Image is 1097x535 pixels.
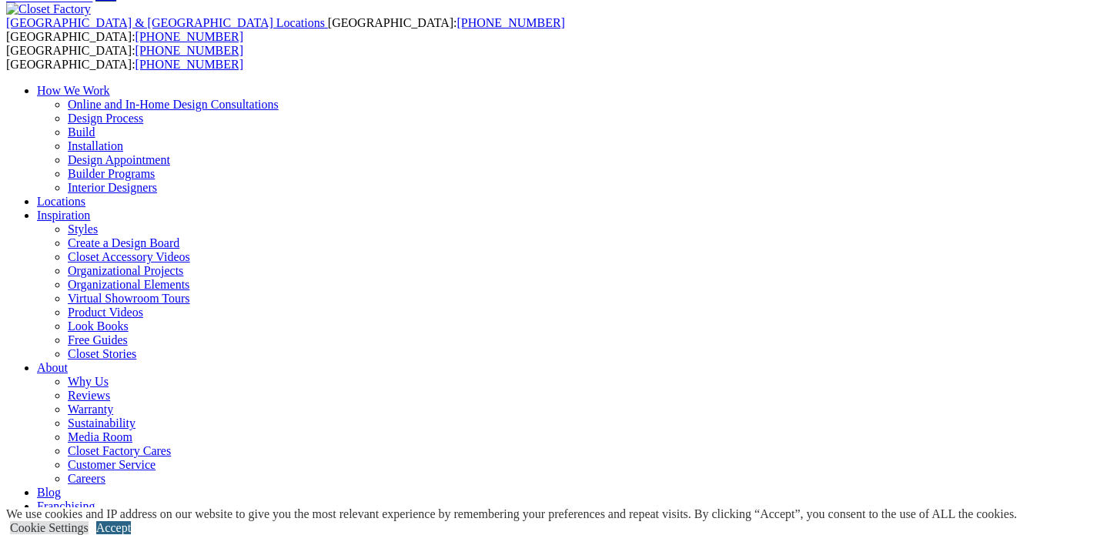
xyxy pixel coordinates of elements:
[6,16,328,29] a: [GEOGRAPHIC_DATA] & [GEOGRAPHIC_DATA] Locations
[6,507,1017,521] div: We use cookies and IP address on our website to give you the most relevant experience by remember...
[68,250,190,263] a: Closet Accessory Videos
[68,153,170,166] a: Design Appointment
[68,222,98,236] a: Styles
[68,112,143,125] a: Design Process
[68,403,113,416] a: Warranty
[68,292,190,305] a: Virtual Showroom Tours
[68,139,123,152] a: Installation
[135,44,243,57] a: [PHONE_NUMBER]
[37,361,68,374] a: About
[68,264,183,277] a: Organizational Projects
[6,16,325,29] span: [GEOGRAPHIC_DATA] & [GEOGRAPHIC_DATA] Locations
[68,416,135,430] a: Sustainability
[37,195,85,208] a: Locations
[68,444,171,457] a: Closet Factory Cares
[457,16,564,29] a: [PHONE_NUMBER]
[135,58,243,71] a: [PHONE_NUMBER]
[68,167,155,180] a: Builder Programs
[37,500,95,513] a: Franchising
[68,347,136,360] a: Closet Stories
[68,236,179,249] a: Create a Design Board
[96,521,131,534] a: Accept
[6,2,91,16] img: Closet Factory
[68,375,109,388] a: Why Us
[68,98,279,111] a: Online and In-Home Design Consultations
[10,521,89,534] a: Cookie Settings
[6,16,565,43] span: [GEOGRAPHIC_DATA]: [GEOGRAPHIC_DATA]:
[68,278,189,291] a: Organizational Elements
[68,333,128,346] a: Free Guides
[37,486,61,499] a: Blog
[135,30,243,43] a: [PHONE_NUMBER]
[68,125,95,139] a: Build
[6,44,243,71] span: [GEOGRAPHIC_DATA]: [GEOGRAPHIC_DATA]:
[37,84,110,97] a: How We Work
[68,319,129,333] a: Look Books
[68,306,143,319] a: Product Videos
[68,430,132,443] a: Media Room
[68,389,110,402] a: Reviews
[37,209,90,222] a: Inspiration
[68,472,105,485] a: Careers
[68,181,157,194] a: Interior Designers
[68,458,156,471] a: Customer Service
